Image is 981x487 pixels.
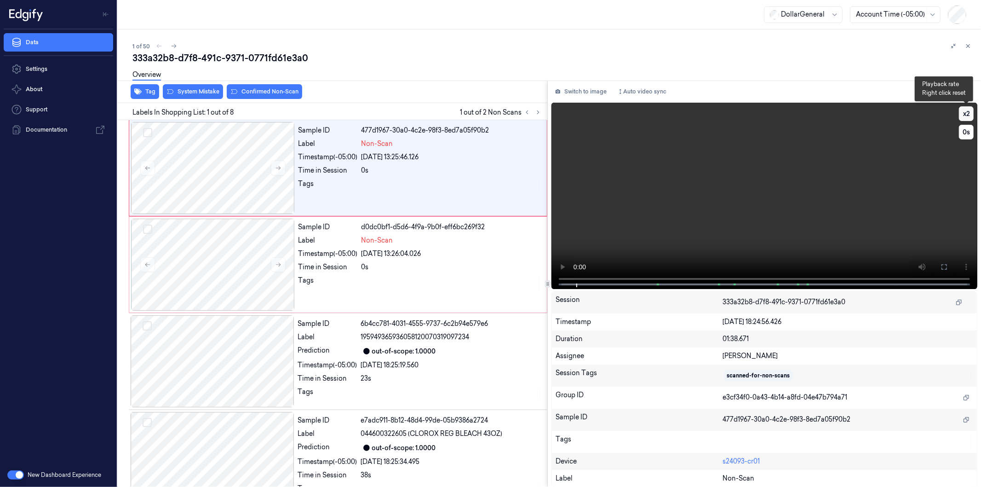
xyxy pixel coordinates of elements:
[361,332,470,342] span: 195949365936058120070319097234
[361,222,541,232] div: d0dc0bf1-d5d6-4f9a-9b0f-eff6bc269f32
[298,387,357,402] div: Tags
[298,374,357,383] div: Time in Session
[551,84,610,99] button: Switch to image
[556,351,723,361] div: Assignee
[298,152,358,162] div: Timestamp (-05:00)
[556,295,723,310] div: Session
[298,222,358,232] div: Sample ID
[361,166,541,175] div: 0s
[298,442,357,453] div: Prediction
[723,351,973,361] div: [PERSON_NAME]
[556,474,723,483] div: Label
[361,470,542,480] div: 38s
[361,249,541,259] div: [DATE] 13:26:04.026
[959,106,974,121] button: x2
[723,317,973,327] div: [DATE] 18:24:56.426
[298,457,357,467] div: Timestamp (-05:00)
[361,236,393,245] span: Non-Scan
[132,108,234,117] span: Labels In Shopping List: 1 out of 8
[372,443,436,453] div: out-of-scope: 1.0000
[361,416,542,425] div: e7adc911-8b12-48d4-99de-05b9386a2724
[556,435,723,449] div: Tags
[4,33,113,52] a: Data
[298,126,358,135] div: Sample ID
[132,42,150,50] span: 1 of 50
[298,429,357,439] div: Label
[460,107,544,118] span: 1 out of 2 Non Scans
[163,84,223,99] button: System Mistake
[361,374,542,383] div: 23s
[556,317,723,327] div: Timestamp
[298,346,357,357] div: Prediction
[298,262,358,272] div: Time in Session
[614,84,670,99] button: Auto video sync
[298,319,357,329] div: Sample ID
[131,84,159,99] button: Tag
[4,60,113,78] a: Settings
[298,360,357,370] div: Timestamp (-05:00)
[143,128,152,137] button: Select row
[132,70,161,81] a: Overview
[361,360,542,370] div: [DATE] 18:25:19.560
[556,334,723,344] div: Duration
[143,418,152,427] button: Select row
[298,249,358,259] div: Timestamp (-05:00)
[4,80,113,99] button: About
[227,84,302,99] button: Confirmed Non-Scan
[132,52,974,64] div: 333a32b8-d7f8-491c-9371-0771fd61e3a0
[727,371,790,380] div: scanned-for-non-scans
[723,415,850,424] span: 477d1967-30a0-4c2e-98f3-8ed7a05f90b2
[723,393,847,402] span: e3cf34f0-0a43-4b14-a8fd-04e47b794a71
[361,126,541,135] div: 477d1967-30a0-4c2e-98f3-8ed7a05f90b2
[723,457,973,466] div: s24093-cr01
[361,262,541,272] div: 0s
[298,470,357,480] div: Time in Session
[298,332,357,342] div: Label
[361,457,542,467] div: [DATE] 18:25:34.495
[556,457,723,466] div: Device
[143,321,152,330] button: Select row
[723,334,973,344] div: 01:38.671
[723,474,754,483] span: Non-Scan
[298,139,358,149] div: Label
[556,412,723,427] div: Sample ID
[143,225,152,234] button: Select row
[556,390,723,405] div: Group ID
[361,429,503,439] span: 044600322605 (CLOROX REG BLEACH 43OZ)
[361,139,393,149] span: Non-Scan
[361,319,542,329] div: 6b4cc781-4031-4555-9737-6c2b94e579e6
[298,416,357,425] div: Sample ID
[4,121,113,139] a: Documentation
[959,125,974,139] button: 0s
[98,7,113,22] button: Toggle Navigation
[298,179,358,194] div: Tags
[556,368,723,383] div: Session Tags
[298,236,358,245] div: Label
[361,152,541,162] div: [DATE] 13:25:46.126
[723,297,845,307] span: 333a32b8-d7f8-491c-9371-0771fd61e3a0
[4,100,113,119] a: Support
[298,276,358,290] div: Tags
[298,166,358,175] div: Time in Session
[372,347,436,356] div: out-of-scope: 1.0000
